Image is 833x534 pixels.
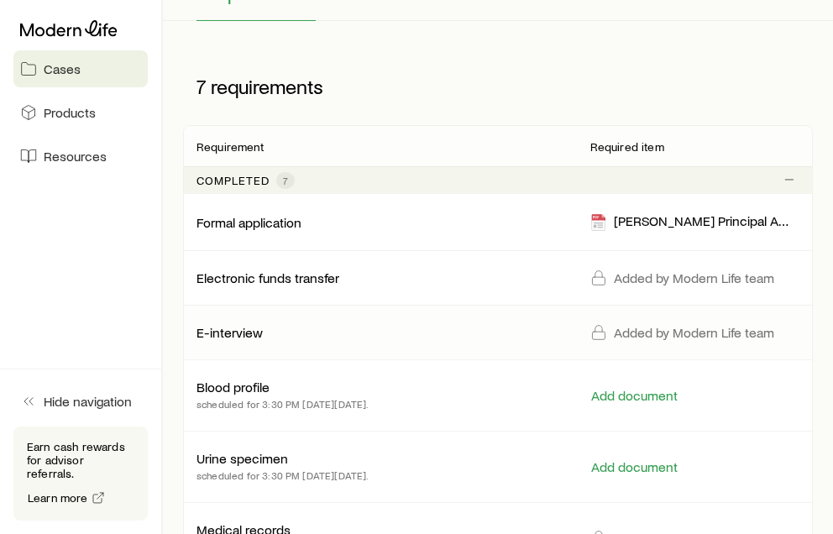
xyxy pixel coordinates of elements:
p: scheduled for 3:30 PM [DATE][DATE]. [196,467,369,484]
span: 7 [196,75,206,98]
p: Added by Modern Life team [614,270,774,286]
span: Products [44,104,96,121]
button: Add document [590,459,678,475]
p: Completed [196,174,270,187]
a: Cases [13,50,148,87]
a: Products [13,94,148,131]
p: scheduled for 3:30 PM [DATE][DATE]. [196,395,369,412]
a: Resources [13,138,148,175]
p: Required item [590,140,664,154]
p: E-interview [196,324,263,341]
p: Earn cash rewards for advisor referrals. [27,440,134,480]
p: Blood profile [196,379,270,395]
span: Cases [44,60,81,77]
button: Hide navigation [13,383,148,420]
p: Formal application [196,214,301,231]
span: Learn more [28,492,88,504]
p: Requirement [196,140,264,154]
span: 7 [283,174,288,187]
button: Add document [590,388,678,404]
span: requirements [211,75,323,98]
p: Urine specimen [196,450,288,467]
p: Electronic funds transfer [196,270,339,286]
span: Resources [44,148,107,165]
div: Earn cash rewards for advisor referrals.Learn more [13,427,148,521]
p: Added by Modern Life team [614,324,774,341]
span: Hide navigation [44,393,132,410]
div: [PERSON_NAME] Principal Application [590,212,793,232]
